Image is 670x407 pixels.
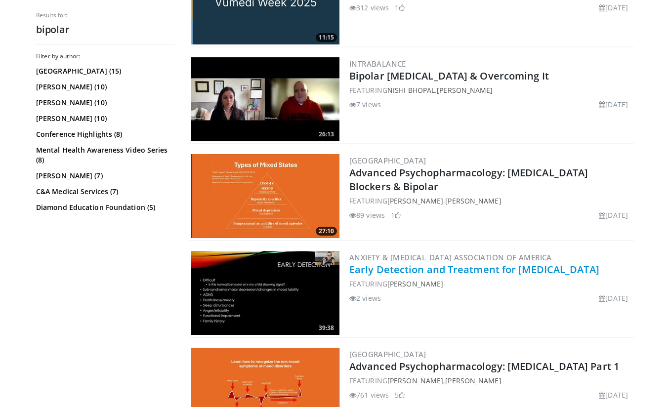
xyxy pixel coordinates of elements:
div: FEATURING , [349,85,632,95]
img: 73cfd110-a5a6-47eb-bde6-bfa43a9a58ea.300x170_q85_crop-smart_upscale.jpg [191,154,339,238]
a: [GEOGRAPHIC_DATA] [349,349,426,359]
a: [PERSON_NAME] [387,376,443,385]
li: 312 views [349,2,389,13]
li: [DATE] [599,210,628,220]
a: [PERSON_NAME] (10) [36,98,172,108]
span: 11:15 [316,33,337,42]
a: [PERSON_NAME] (10) [36,82,172,92]
a: [PERSON_NAME] [387,196,443,205]
a: IntraBalance [349,59,406,69]
a: [GEOGRAPHIC_DATA] (15) [36,66,172,76]
a: Mental Health Awareness Video Series (8) [36,145,172,165]
a: [PERSON_NAME] [387,279,443,288]
a: Bipolar [MEDICAL_DATA] & Overcoming It [349,69,549,82]
a: Early Detection and Treatment for [MEDICAL_DATA] [349,263,599,276]
li: [DATE] [599,293,628,303]
h2: bipolar [36,23,174,36]
a: Nishi Bhopal [387,85,435,95]
li: 1 [391,210,401,220]
a: 26:13 [191,57,339,141]
span: 26:13 [316,130,337,139]
a: Diamond Education Foundation (5) [36,203,172,212]
a: Anxiety & [MEDICAL_DATA] Association of America [349,252,552,262]
a: [PERSON_NAME] (10) [36,114,172,123]
a: [PERSON_NAME] [445,196,501,205]
a: [PERSON_NAME] [437,85,493,95]
a: [PERSON_NAME] (7) [36,171,172,181]
li: [DATE] [599,2,628,13]
li: 2 views [349,293,381,303]
li: [DATE] [599,390,628,400]
img: dc6d1770-5621-4bae-944b-4b45595d1db2.300x170_q85_crop-smart_upscale.jpg [191,57,339,141]
li: [DATE] [599,99,628,110]
div: FEATURING [349,279,632,289]
span: 39:38 [316,324,337,332]
div: FEATURING , [349,375,632,386]
a: [GEOGRAPHIC_DATA] [349,156,426,165]
li: 5 [395,390,405,400]
a: 27:10 [191,154,339,238]
a: C&A Medical Services (7) [36,187,172,197]
h3: Filter by author: [36,52,174,60]
a: Advanced Psychopharmacology: [MEDICAL_DATA] Part 1 [349,360,619,373]
a: Conference Highlights (8) [36,129,172,139]
li: 7 views [349,99,381,110]
li: 1 [395,2,405,13]
img: fd640b6f-8873-4e7b-aa2c-eff3a4bde288.300x170_q85_crop-smart_upscale.jpg [191,251,339,335]
a: 39:38 [191,251,339,335]
p: Results for: [36,11,174,19]
div: FEATURING , [349,196,632,206]
li: 761 views [349,390,389,400]
li: 89 views [349,210,385,220]
a: Advanced Psychopharmacology: [MEDICAL_DATA] Blockers & Bipolar [349,166,588,193]
span: 27:10 [316,227,337,236]
a: [PERSON_NAME] [445,376,501,385]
